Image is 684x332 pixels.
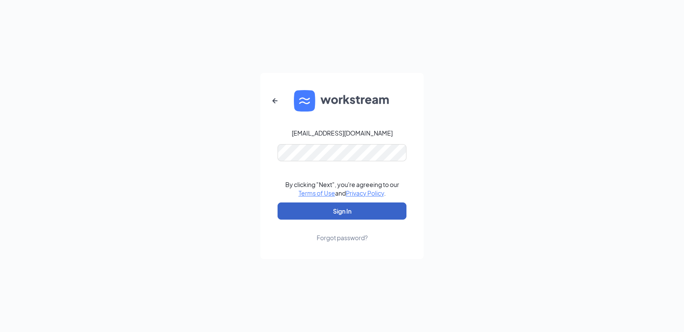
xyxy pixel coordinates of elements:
[265,91,285,111] button: ArrowLeftNew
[294,90,390,112] img: WS logo and Workstream text
[270,96,280,106] svg: ArrowLeftNew
[317,233,368,242] div: Forgot password?
[292,129,393,137] div: [EMAIL_ADDRESS][DOMAIN_NAME]
[299,189,335,197] a: Terms of Use
[317,220,368,242] a: Forgot password?
[285,180,399,197] div: By clicking "Next", you're agreeing to our and .
[278,202,406,220] button: Sign In
[346,189,384,197] a: Privacy Policy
